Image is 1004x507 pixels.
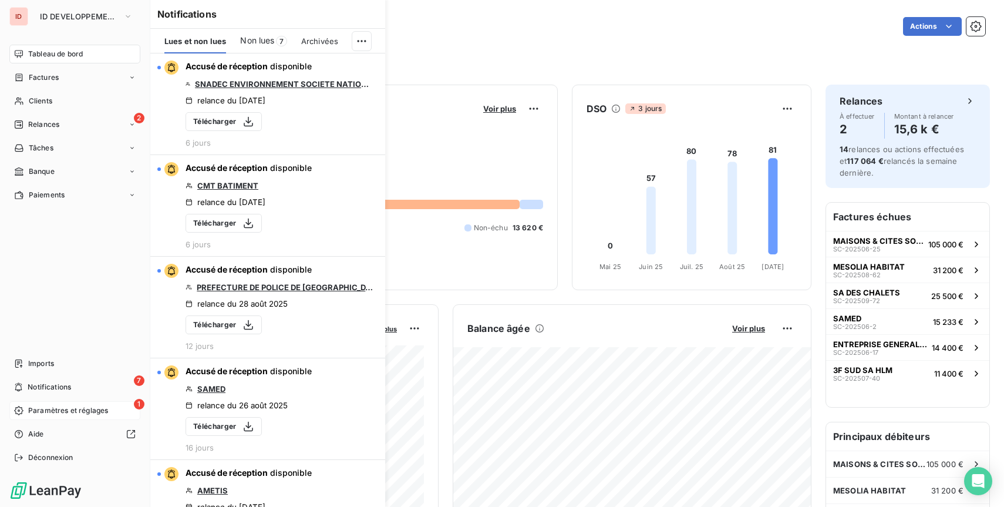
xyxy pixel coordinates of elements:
[270,264,312,274] span: disponible
[28,452,73,463] span: Déconnexion
[826,203,989,231] h6: Factures échues
[840,145,848,154] span: 14
[29,166,55,177] span: Banque
[28,382,71,392] span: Notifications
[826,257,989,283] button: MESOLIA HABITATSC-202508-6231 200 €
[186,264,268,274] span: Accusé de réception
[150,155,385,257] button: Accusé de réception disponibleCMT BATIMENTrelance du [DATE]Télécharger6 jours
[894,113,954,120] span: Montant à relancer
[186,468,268,478] span: Accusé de réception
[197,384,225,394] a: SAMED
[833,486,906,495] span: MESOLIA HABITAT
[933,266,963,275] span: 31 200 €
[680,263,703,271] tspan: Juil. 25
[826,334,989,360] button: ENTREPRISE GENERALE [PERSON_NAME]SC-202506-1714 400 €
[480,103,520,114] button: Voir plus
[826,283,989,308] button: SA DES CHALETSSC-202509-7225 500 €
[270,163,312,173] span: disponible
[639,263,663,271] tspan: Juin 25
[270,61,312,71] span: disponible
[826,308,989,334] button: SAMEDSC-202506-215 233 €
[195,79,373,89] a: SNADEC ENVIRONNEMENT SOCIETE NATIONALE DE [MEDICAL_DATA]
[840,113,875,120] span: À effectuer
[134,113,144,123] span: 2
[270,366,312,376] span: disponible
[931,486,963,495] span: 31 200 €
[40,12,119,21] span: ID DEVELOPPEMENT PL
[833,314,861,323] span: SAMED
[29,190,65,200] span: Paiements
[197,486,228,495] a: AMETIS
[164,36,226,46] span: Lues et non lues
[840,94,882,108] h6: Relances
[186,417,262,436] button: Télécharger
[762,263,784,271] tspan: [DATE]
[840,120,875,139] h4: 2
[826,360,989,386] button: 3F SUD SA HLMSC-202507-4011 400 €
[186,341,214,351] span: 12 jours
[186,197,265,207] div: relance du [DATE]
[932,343,963,352] span: 14 400 €
[150,53,385,155] button: Accusé de réception disponibleSNADEC ENVIRONNEMENT SOCIETE NATIONALE DE [MEDICAL_DATA]relance du ...
[134,399,144,409] span: 1
[833,246,881,253] span: SC-202506-25
[186,315,262,334] button: Télécharger
[9,481,82,500] img: Logo LeanPay
[186,443,214,452] span: 16 jours
[28,119,59,130] span: Relances
[186,366,268,376] span: Accusé de réception
[833,349,878,356] span: SC-202506-17
[964,467,992,495] div: Open Intercom Messenger
[29,143,53,153] span: Tâches
[186,401,288,410] div: relance du 26 août 2025
[186,299,288,308] div: relance du 28 août 2025
[186,138,211,147] span: 6 jours
[474,223,508,233] span: Non-échu
[467,321,530,335] h6: Balance âgée
[833,271,881,278] span: SC-202508-62
[931,291,963,301] span: 25 500 €
[513,223,543,233] span: 13 620 €
[587,102,607,116] h6: DSO
[240,35,274,46] span: Non lues
[29,96,52,106] span: Clients
[9,7,28,26] div: ID
[186,214,262,233] button: Télécharger
[833,375,880,382] span: SC-202507-40
[833,297,880,304] span: SC-202509-72
[186,240,211,249] span: 6 jours
[197,283,373,292] a: PREFECTURE DE POLICE DE [GEOGRAPHIC_DATA]
[157,7,378,21] h6: Notifications
[150,257,385,358] button: Accusé de réception disponiblePREFECTURE DE POLICE DE [GEOGRAPHIC_DATA]relance du 28 août 2025Tél...
[28,429,44,439] span: Aide
[732,324,765,333] span: Voir plus
[186,61,268,71] span: Accusé de réception
[840,145,964,177] span: relances ou actions effectuées et relancés la semaine dernière.
[719,263,745,271] tspan: Août 25
[934,369,963,378] span: 11 400 €
[933,317,963,327] span: 15 233 €
[833,340,927,349] span: ENTREPRISE GENERALE [PERSON_NAME]
[833,262,905,271] span: MESOLIA HABITAT
[270,468,312,478] span: disponible
[150,358,385,460] button: Accusé de réception disponibleSAMEDrelance du 26 août 2025Télécharger16 jours
[833,459,926,469] span: MAISONS & CITES SOCIETE ANONYME D'HLM
[833,365,892,375] span: 3F SUD SA HLM
[903,17,962,36] button: Actions
[9,425,140,444] a: Aide
[186,96,265,105] div: relance du [DATE]
[28,405,108,416] span: Paramètres et réglages
[29,72,59,83] span: Factures
[729,323,769,334] button: Voir plus
[625,103,665,114] span: 3 jours
[186,112,262,131] button: Télécharger
[28,49,83,59] span: Tableau de bord
[28,358,54,369] span: Imports
[847,156,883,166] span: 117 064 €
[826,231,989,257] button: MAISONS & CITES SOCIETE ANONYME D'HLMSC-202506-25105 000 €
[894,120,954,139] h4: 15,6 k €
[301,36,338,46] span: Archivées
[826,422,989,451] h6: Principaux débiteurs
[134,375,144,386] span: 7
[833,323,877,330] span: SC-202506-2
